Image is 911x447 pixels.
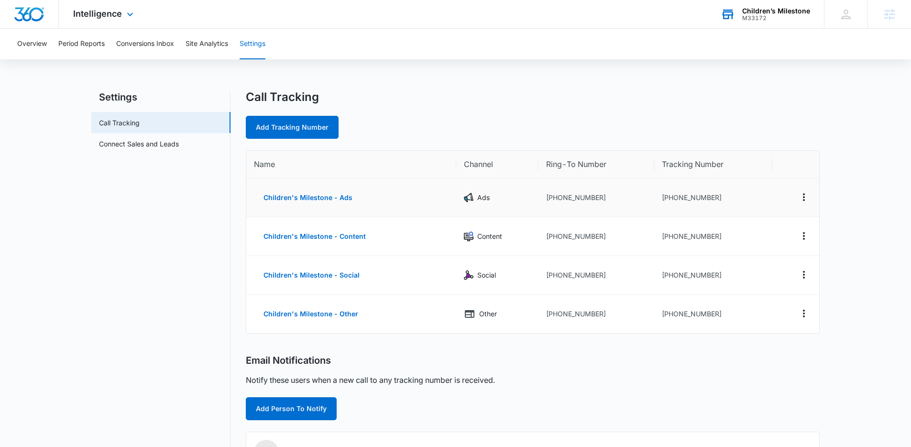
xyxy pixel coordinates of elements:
[464,193,473,202] img: Ads
[254,302,368,325] button: Children's Milestone - Other
[456,151,538,179] th: Channel
[477,192,490,203] p: Ads
[99,118,140,128] a: Call Tracking
[654,295,772,333] td: [PHONE_NUMBER]
[538,295,654,333] td: [PHONE_NUMBER]
[654,217,772,256] td: [PHONE_NUMBER]
[479,309,497,319] p: Other
[116,29,174,59] button: Conversions Inbox
[538,217,654,256] td: [PHONE_NUMBER]
[538,151,654,179] th: Ring-To Number
[477,270,496,280] p: Social
[186,29,228,59] button: Site Analytics
[654,256,772,295] td: [PHONE_NUMBER]
[538,179,654,217] td: [PHONE_NUMBER]
[742,7,810,15] div: account name
[246,355,331,367] h2: Email Notifications
[654,151,772,179] th: Tracking Number
[254,186,362,209] button: Children's Milestone - Ads
[464,270,473,280] img: Social
[246,116,339,139] a: Add Tracking Number
[796,190,812,205] button: Actions
[91,90,230,104] h2: Settings
[742,15,810,22] div: account id
[254,225,375,248] button: Children's Milestone - Content
[796,228,812,244] button: Actions
[99,139,179,149] a: Connect Sales and Leads
[17,29,47,59] button: Overview
[73,9,122,19] span: Intelligence
[246,397,337,420] button: Add Person To Notify
[538,256,654,295] td: [PHONE_NUMBER]
[240,29,265,59] button: Settings
[477,231,502,242] p: Content
[246,374,495,386] p: Notify these users when a new call to any tracking number is received.
[796,267,812,282] button: Actions
[246,90,319,104] h1: Call Tracking
[464,232,473,241] img: Content
[654,179,772,217] td: [PHONE_NUMBER]
[796,306,812,321] button: Actions
[254,264,369,287] button: Children's Milestone - Social
[246,151,456,179] th: Name
[58,29,105,59] button: Period Reports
